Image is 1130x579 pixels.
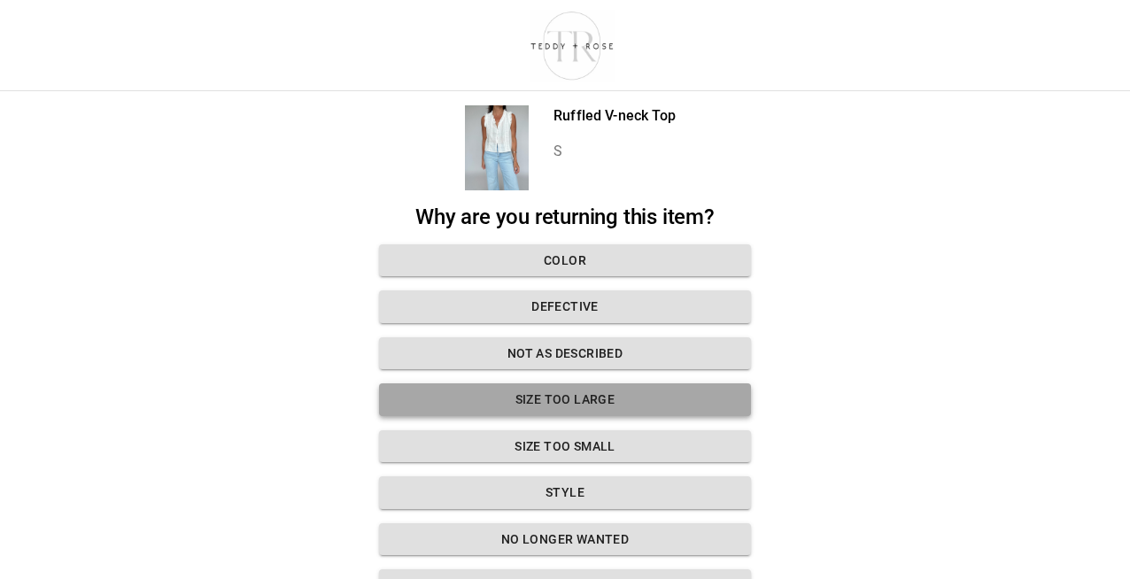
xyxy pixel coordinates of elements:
button: Style [379,476,751,509]
h2: Why are you returning this item? [379,205,751,230]
button: Size too large [379,383,751,416]
p: S [553,141,676,162]
button: No longer wanted [379,523,751,556]
button: Defective [379,290,751,323]
img: shop-teddyrose.myshopify.com-d93983e8-e25b-478f-b32e-9430bef33fdd [522,7,623,83]
button: Not as described [379,337,751,370]
button: Size too small [379,430,751,463]
button: Color [379,244,751,277]
p: Ruffled V-neck Top [553,105,676,127]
